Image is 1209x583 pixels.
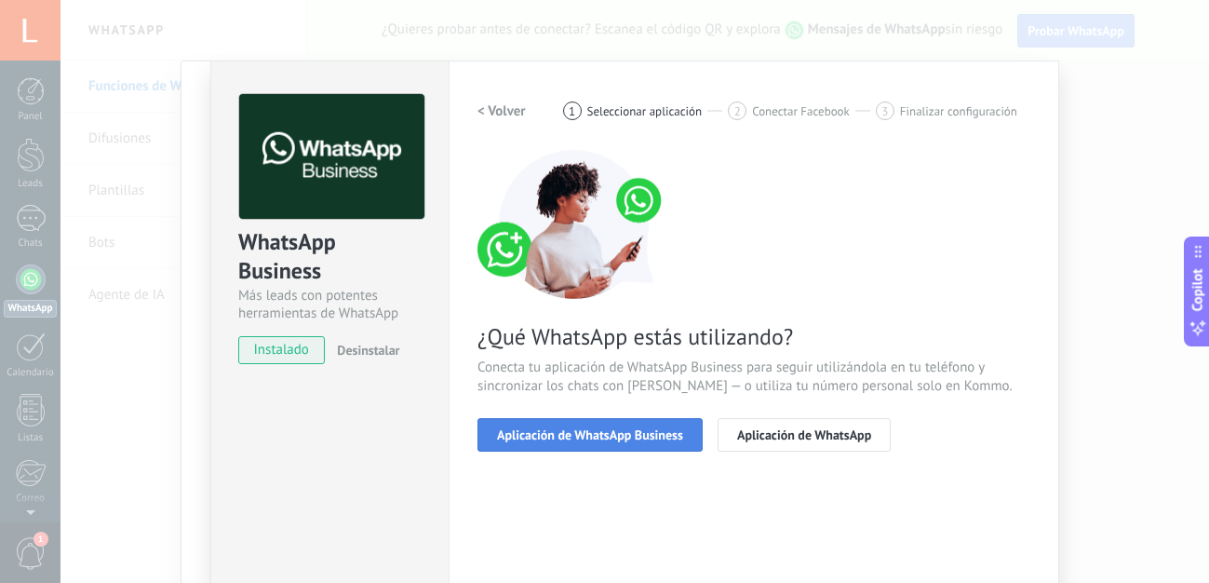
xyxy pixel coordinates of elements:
span: ¿Qué WhatsApp estás utilizando? [477,322,1030,351]
button: Aplicación de WhatsApp Business [477,418,703,452]
span: instalado [239,336,324,364]
span: Finalizar configuración [900,104,1017,118]
span: Seleccionar aplicación [587,104,703,118]
h2: < Volver [477,102,526,120]
span: Conectar Facebook [752,104,850,118]
span: Conecta tu aplicación de WhatsApp Business para seguir utilizándola en tu teléfono y sincronizar ... [477,359,1030,396]
span: Aplicación de WhatsApp [737,428,871,441]
span: Desinstalar [337,342,399,359]
button: < Volver [477,94,526,128]
button: Desinstalar [329,336,399,364]
div: WhatsApp Business [238,227,422,287]
span: 3 [881,103,888,119]
span: Aplicación de WhatsApp Business [497,428,683,441]
img: logo_main.png [239,94,424,220]
div: Más leads con potentes herramientas de WhatsApp [238,287,422,322]
span: 1 [569,103,575,119]
img: connect number [477,150,673,299]
span: Copilot [1189,269,1207,312]
span: 2 [734,103,741,119]
button: Aplicación de WhatsApp [718,418,891,452]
